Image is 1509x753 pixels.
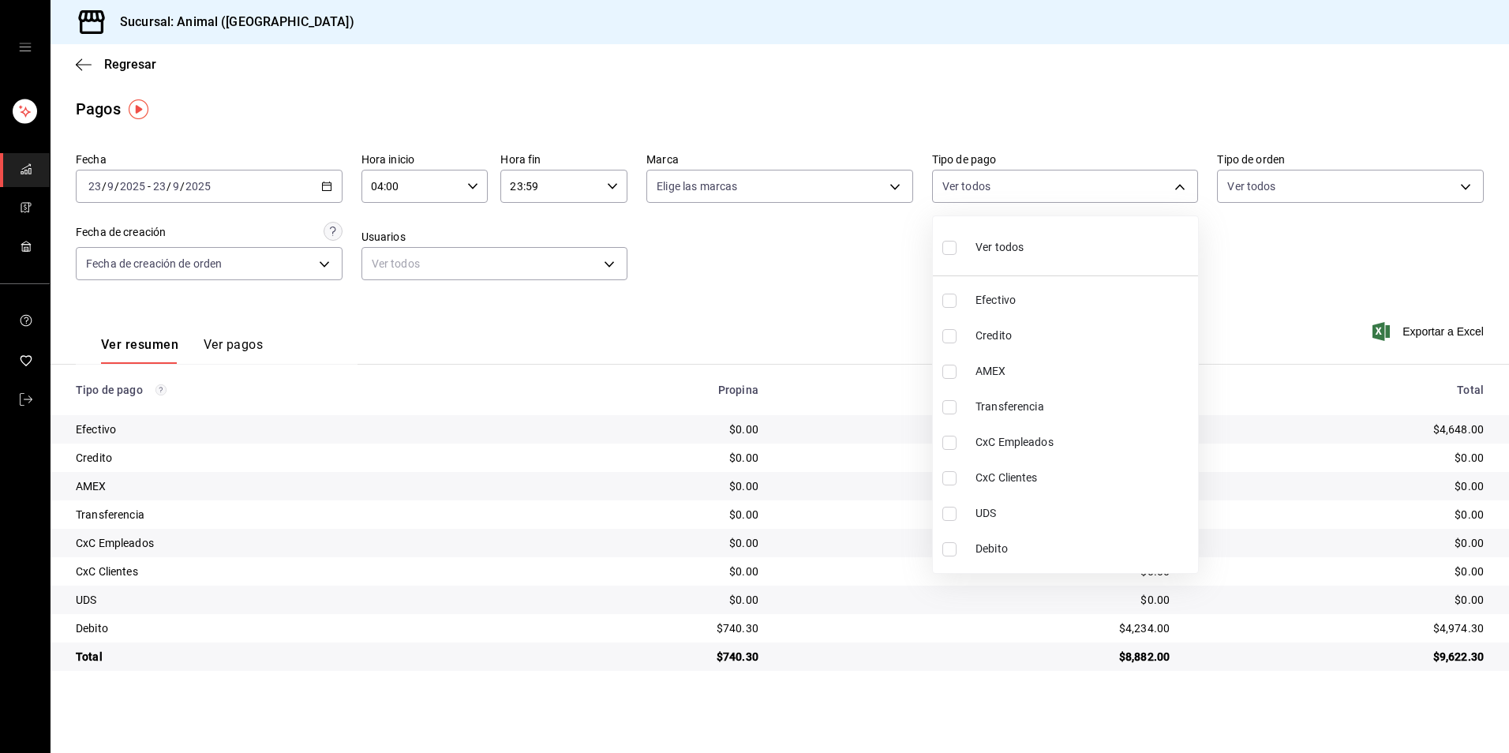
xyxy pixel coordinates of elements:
[975,541,1192,557] span: Debito
[975,470,1192,486] span: CxC Clientes
[975,505,1192,522] span: UDS
[975,363,1192,380] span: AMEX
[975,399,1192,415] span: Transferencia
[975,292,1192,309] span: Efectivo
[975,434,1192,451] span: CxC Empleados
[975,328,1192,344] span: Credito
[975,239,1024,256] span: Ver todos
[129,99,148,119] img: Tooltip marker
